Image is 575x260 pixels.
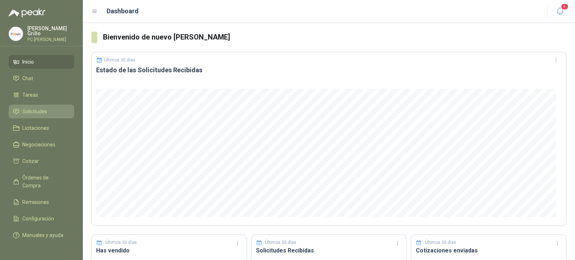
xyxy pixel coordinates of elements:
[9,72,74,85] a: Chat
[22,141,55,149] span: Negociaciones
[415,246,562,255] h3: Cotizaciones enviadas
[27,37,74,42] p: PC [PERSON_NAME]
[9,121,74,135] a: Licitaciones
[22,174,67,190] span: Órdenes de Compra
[256,246,402,255] h3: Solicitudes Recibidas
[22,231,63,239] span: Manuales y ayuda
[96,66,562,74] h3: Estado de las Solicitudes Recibidas
[103,32,566,43] h3: Bienvenido de nuevo [PERSON_NAME]
[22,215,54,223] span: Configuración
[22,58,34,66] span: Inicio
[22,108,47,115] span: Solicitudes
[265,239,296,246] p: Últimos 30 días
[9,105,74,118] a: Solicitudes
[9,212,74,225] a: Configuración
[9,9,45,17] img: Logo peakr
[27,26,74,36] p: [PERSON_NAME] Grillo
[22,124,49,132] span: Licitaciones
[104,58,135,63] p: Últimos 30 días
[9,171,74,192] a: Órdenes de Compra
[561,3,569,10] span: 4
[96,246,242,255] h3: Has vendido
[107,6,139,16] h1: Dashboard
[9,195,74,209] a: Remisiones
[105,239,137,246] p: Últimos 30 días
[9,138,74,151] a: Negociaciones
[553,5,566,18] button: 4
[22,74,33,82] span: Chat
[9,154,74,168] a: Cotizar
[9,27,23,41] img: Company Logo
[9,228,74,242] a: Manuales y ayuda
[9,55,74,69] a: Inicio
[22,91,38,99] span: Tareas
[22,198,49,206] span: Remisiones
[22,157,39,165] span: Cotizar
[9,88,74,102] a: Tareas
[425,239,456,246] p: Últimos 30 días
